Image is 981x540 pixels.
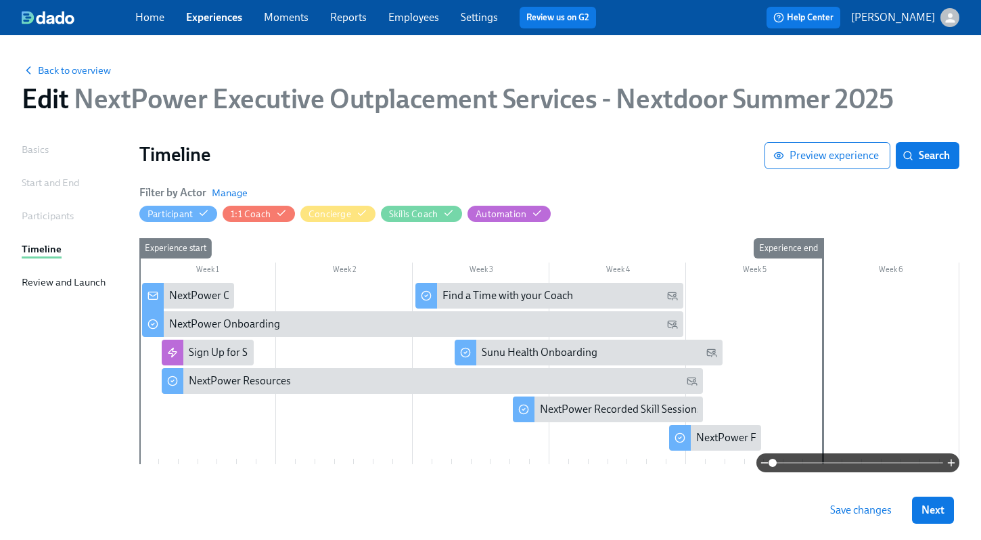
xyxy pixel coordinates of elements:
div: NextPower Resources [189,374,291,388]
div: NextPower Onboarding [142,283,234,309]
button: Next [912,497,954,524]
div: Find a Time with your Coach [442,288,573,303]
button: Manage [212,186,248,200]
div: Hide Concierge [309,208,351,221]
button: Preview experience [765,142,890,169]
div: Review and Launch [22,275,106,290]
a: Settings [461,11,498,24]
div: Participants [22,208,74,223]
a: Experiences [186,11,242,24]
button: Skills Coach [381,206,462,222]
div: Week 3 [413,263,549,280]
h1: Timeline [139,142,765,166]
button: Review us on G2 [520,7,596,28]
svg: Personal Email [706,347,717,358]
span: Preview experience [776,149,879,162]
img: dado [22,11,74,24]
span: Help Center [773,11,834,24]
div: Experience end [754,238,823,258]
h6: Filter by Actor [139,185,206,200]
svg: Personal Email [667,319,678,330]
div: Hide 1:1 Coach [231,208,271,221]
a: Employees [388,11,439,24]
div: Basics [22,142,49,157]
span: Search [905,149,950,162]
button: Participant [139,206,217,222]
div: NextPower Onboarding [169,288,280,303]
div: Week 2 [276,263,413,280]
h1: Edit [22,83,893,115]
button: Automation [467,206,551,222]
div: NextPower Resources [162,368,703,394]
span: Next [921,503,944,517]
a: Reports [330,11,367,24]
a: dado [22,11,135,24]
a: Moments [264,11,309,24]
span: Save changes [830,503,892,517]
button: [PERSON_NAME] [851,8,959,27]
div: NextPower Recorded Skill Sessions [513,397,703,422]
div: Week 4 [549,263,686,280]
button: Save changes [821,497,901,524]
button: Help Center [767,7,840,28]
div: Week 5 [686,263,823,280]
div: NextPower Onboarding [169,317,280,332]
div: Hide Automation [476,208,526,221]
div: Sunu Health Onboarding [482,345,597,360]
div: Week 1 [139,263,276,280]
div: Timeline [22,242,62,256]
div: NextPower Recorded Skill Sessions [540,402,702,417]
p: [PERSON_NAME] [851,10,935,25]
div: Hide Participant [147,208,193,221]
svg: Personal Email [687,376,698,386]
a: Home [135,11,164,24]
div: Find a Time with your Coach [415,283,683,309]
div: Start and End [22,175,79,190]
div: NextPower Feedback [696,430,795,445]
button: Search [896,142,959,169]
div: Week 6 [823,263,959,280]
div: NextPower Feedback [669,425,761,451]
a: Review us on G2 [526,11,589,24]
div: Sign Up for Skills Sessions [162,340,254,365]
button: 1:1 Coach [223,206,295,222]
div: NextPower Onboarding [142,311,683,337]
button: Back to overview [22,64,111,77]
div: Hide Skills Coach [389,208,438,221]
div: Sunu Health Onboarding [455,340,723,365]
span: NextPower Executive Outplacement Services - Nextdoor Summer 2025 [68,83,893,115]
div: Sign Up for Skills Sessions [189,345,308,360]
button: Concierge [300,206,375,222]
svg: Personal Email [667,290,678,301]
div: Experience start [139,238,212,258]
